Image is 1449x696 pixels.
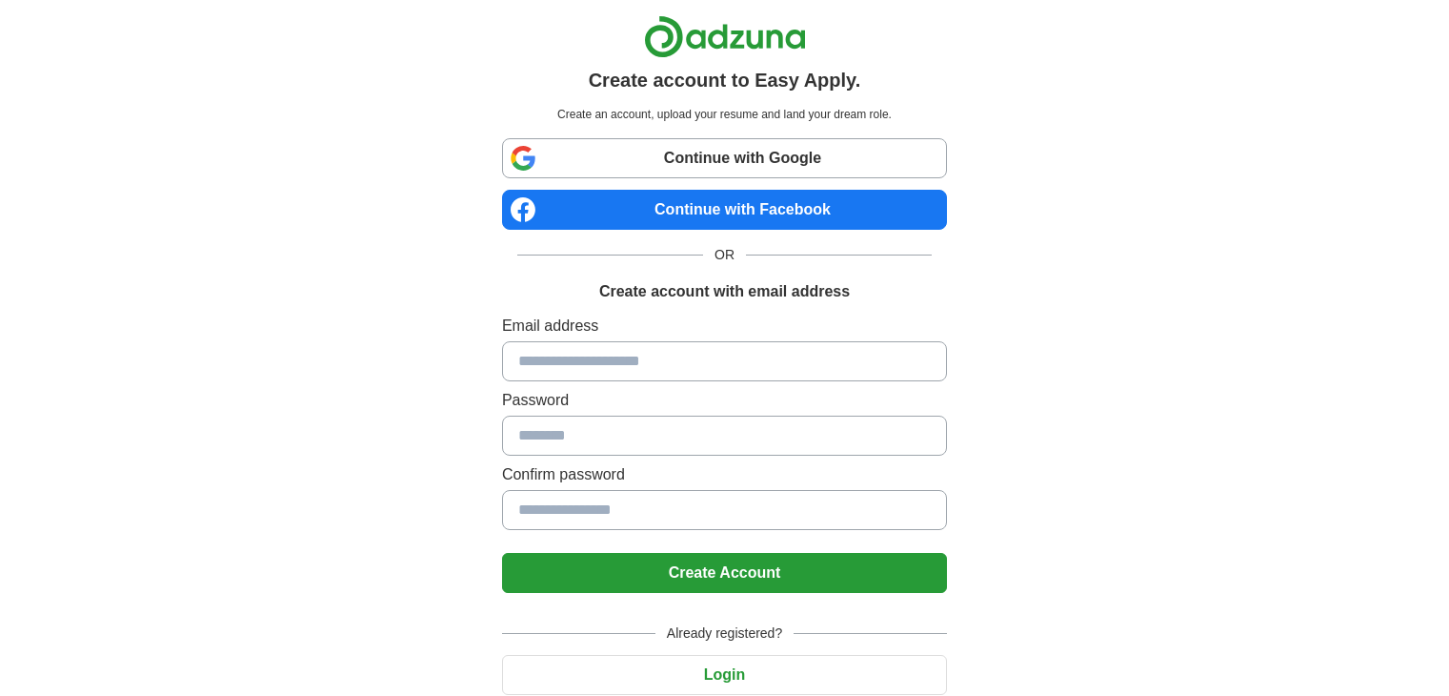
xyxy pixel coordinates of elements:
span: Already registered? [655,624,794,644]
h1: Create account to Easy Apply. [589,66,861,94]
a: Login [502,666,947,683]
span: OR [703,245,746,265]
button: Create Account [502,553,947,593]
h1: Create account with email address [599,280,850,303]
label: Confirm password [502,463,947,486]
label: Email address [502,315,947,338]
a: Continue with Facebook [502,190,947,230]
label: Password [502,389,947,412]
img: Adzuna logo [644,15,806,58]
a: Continue with Google [502,138,947,178]
button: Login [502,655,947,695]
p: Create an account, upload your resume and land your dream role. [506,106,943,123]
